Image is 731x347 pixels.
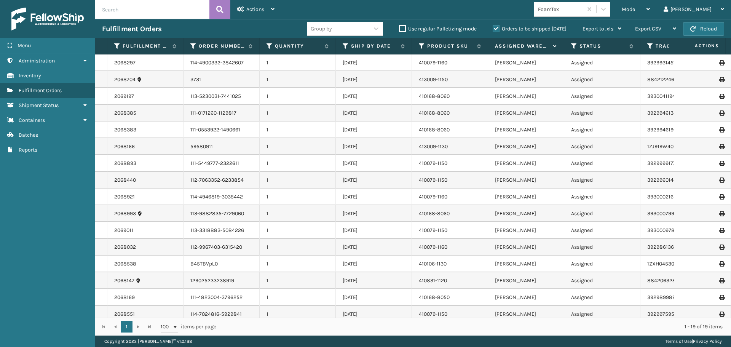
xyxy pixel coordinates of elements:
[671,40,724,52] span: Actions
[19,102,59,109] span: Shipment Status
[719,295,724,300] i: Print Label
[114,126,136,134] a: 2068383
[488,138,564,155] td: [PERSON_NAME]
[399,26,477,32] label: Use regular Palletizing mode
[114,93,134,100] a: 2069197
[419,160,447,166] a: 410079-1150
[336,306,412,323] td: [DATE]
[184,138,260,155] td: 59580911
[260,272,336,289] td: 1
[336,222,412,239] td: [DATE]
[419,59,447,66] a: 410079-1160
[583,26,613,32] span: Export to .xls
[311,25,332,33] div: Group by
[647,160,682,166] a: 392999917764
[260,138,336,155] td: 1
[719,312,724,317] i: Print Label
[719,278,724,283] i: Print Label
[19,72,41,79] span: Inventory
[488,54,564,71] td: [PERSON_NAME]
[488,189,564,205] td: [PERSON_NAME]
[564,272,640,289] td: Assigned
[564,289,640,306] td: Assigned
[336,172,412,189] td: [DATE]
[427,43,473,50] label: Product SKU
[19,132,38,138] span: Batches
[488,155,564,172] td: [PERSON_NAME]
[184,222,260,239] td: 113-3318883-5084226
[647,193,683,200] a: 393000216526
[184,105,260,122] td: 111-0171260-1129817
[564,71,640,88] td: Assigned
[336,155,412,172] td: [DATE]
[719,194,724,200] i: Print Label
[647,227,684,233] a: 393000978604
[114,143,135,150] a: 2068166
[184,155,260,172] td: 111-5449777-2322611
[647,244,683,250] a: 392986136530
[184,88,260,105] td: 113-5230031-7441025
[419,294,450,301] a: 410168-8050
[11,8,84,30] img: logo
[114,76,136,83] a: 2068704
[114,193,135,201] a: 2068921
[719,60,724,66] i: Print Label
[184,256,260,272] td: B45TBVpL0
[488,205,564,222] td: [PERSON_NAME]
[719,161,724,166] i: Print Label
[488,256,564,272] td: [PERSON_NAME]
[336,54,412,71] td: [DATE]
[564,172,640,189] td: Assigned
[184,239,260,256] td: 112-9967403-6315420
[184,272,260,289] td: 129025233238919
[647,110,682,116] a: 392994613416
[114,277,134,285] a: 2068147
[336,256,412,272] td: [DATE]
[260,239,336,256] td: 1
[419,110,450,116] a: 410168-8060
[260,105,336,122] td: 1
[564,222,640,239] td: Assigned
[564,256,640,272] td: Assigned
[647,76,683,83] a: 884212246906
[19,58,55,64] span: Administration
[123,43,169,50] label: Fulfillment Order Id
[161,323,172,331] span: 100
[246,6,264,13] span: Actions
[336,88,412,105] td: [DATE]
[564,306,640,323] td: Assigned
[184,205,260,222] td: 113-9882835-7729060
[666,336,722,347] div: |
[184,54,260,71] td: 114-4900332-2842607
[184,306,260,323] td: 114-7024816-5929841
[419,311,447,317] a: 410079-1150
[184,189,260,205] td: 114-4946819-3035442
[488,172,564,189] td: [PERSON_NAME]
[336,289,412,306] td: [DATE]
[719,261,724,267] i: Print Label
[495,43,549,50] label: Assigned Warehouse
[647,294,683,301] a: 392989989100
[564,155,640,172] td: Assigned
[719,77,724,82] i: Print Label
[564,138,640,155] td: Assigned
[622,6,635,13] span: Mode
[260,222,336,239] td: 1
[275,43,321,50] label: Quantity
[564,88,640,105] td: Assigned
[336,122,412,138] td: [DATE]
[488,105,564,122] td: [PERSON_NAME]
[184,122,260,138] td: 111-0553922-1490661
[719,94,724,99] i: Print Label
[693,339,722,344] a: Privacy Policy
[683,22,724,36] button: Reload
[647,143,699,150] a: 1ZJ919W40300555175
[19,147,37,153] span: Reports
[19,87,62,94] span: Fulfillment Orders
[336,205,412,222] td: [DATE]
[564,189,640,205] td: Assigned
[719,177,724,183] i: Print Label
[719,245,724,250] i: Print Label
[564,205,640,222] td: Assigned
[336,138,412,155] td: [DATE]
